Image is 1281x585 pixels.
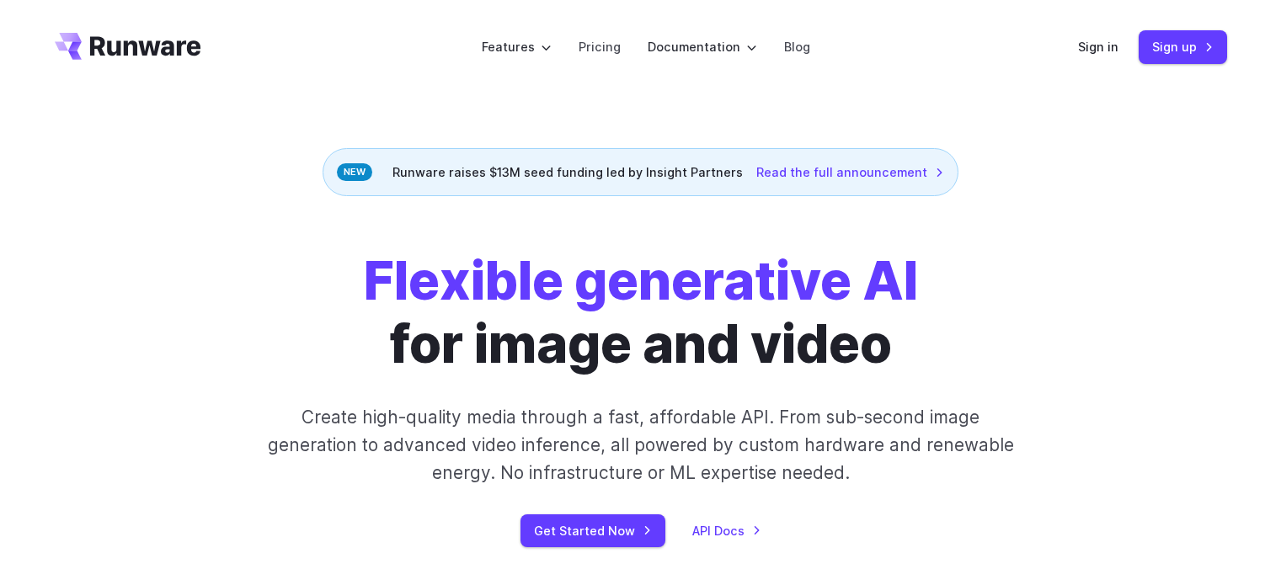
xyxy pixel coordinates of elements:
[579,37,621,56] a: Pricing
[756,162,944,182] a: Read the full announcement
[648,37,757,56] label: Documentation
[1078,37,1118,56] a: Sign in
[482,37,552,56] label: Features
[364,250,918,376] h1: for image and video
[692,521,761,540] a: API Docs
[364,249,918,312] strong: Flexible generative AI
[55,33,201,60] a: Go to /
[1139,30,1227,63] a: Sign up
[520,514,665,547] a: Get Started Now
[323,148,958,196] div: Runware raises $13M seed funding led by Insight Partners
[265,403,1016,487] p: Create high-quality media through a fast, affordable API. From sub-second image generation to adv...
[784,37,810,56] a: Blog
